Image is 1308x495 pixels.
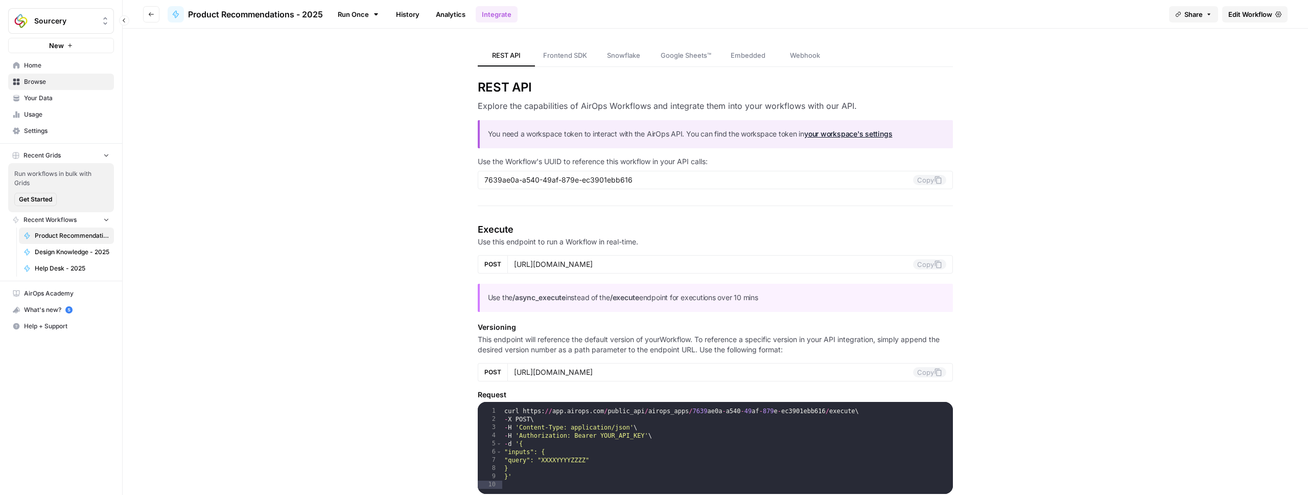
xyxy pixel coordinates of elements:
button: Workspace: Sourcery [8,8,114,34]
a: Your Data [8,90,114,106]
button: New [8,38,114,53]
div: 3 [478,423,502,432]
span: Recent Grids [24,151,61,160]
div: 8 [478,464,502,472]
span: Edit Workflow [1228,9,1272,19]
a: 5 [65,306,73,313]
a: Settings [8,123,114,139]
a: Design Knowledge - 2025 [19,244,114,260]
span: Usage [24,110,109,119]
div: 1 [478,407,502,415]
a: Product Recommendations - 2025 [168,6,323,22]
span: Product Recommendations - 2025 [35,231,109,240]
h4: Execute [478,222,953,237]
span: Get Started [19,195,52,204]
div: 4 [478,432,502,440]
span: New [49,40,64,51]
a: Embedded [719,45,777,66]
span: Toggle code folding, rows 6 through 8 [496,448,502,456]
a: Run Once [331,6,386,23]
button: Get Started [14,193,57,206]
span: Product Recommendations - 2025 [188,8,323,20]
span: Frontend SDK [543,50,587,60]
strong: /async_execute [512,293,566,302]
span: Snowflake [607,50,640,60]
button: Copy [913,175,946,185]
span: Toggle code folding, rows 5 through 9 [496,440,502,448]
a: Analytics [430,6,472,22]
a: AirOps Academy [8,285,114,302]
a: Browse [8,74,114,90]
p: This endpoint will reference the default version of your Workflow . To reference a specific versi... [478,334,953,355]
h5: Versioning [478,322,953,332]
div: 2 [478,415,502,423]
span: Google Sheets™ [661,50,711,60]
span: Your Data [24,94,109,103]
button: Copy [913,259,946,269]
span: Embedded [731,50,765,60]
div: What's new? [9,302,113,318]
span: Run workflows in bulk with Grids [14,169,108,188]
a: History [390,6,426,22]
button: Share [1169,6,1218,22]
text: 5 [67,307,70,312]
a: Google Sheets™ [652,45,719,66]
p: Use the Workflow's UUID to reference this workflow in your API calls: [478,156,953,167]
p: Use this endpoint to run a Workflow in real-time. [478,237,953,247]
span: REST API [492,50,521,60]
h2: REST API [478,79,953,96]
span: Settings [24,126,109,136]
span: POST [484,260,501,269]
a: Usage [8,106,114,123]
img: Sourcery Logo [12,12,30,30]
a: Integrate [476,6,518,22]
a: your workspace's settings [804,129,892,138]
button: Recent Grids [8,148,114,163]
button: What's new? 5 [8,302,114,318]
span: Browse [24,77,109,86]
span: Recent Workflows [24,215,77,224]
div: 9 [478,472,502,481]
button: Recent Workflows [8,212,114,228]
h5: Request [478,390,953,400]
div: 7 [478,456,502,464]
p: You need a workspace token to interact with the AirOps API. You can find the workspace token in [488,128,945,140]
button: Help + Support [8,318,114,334]
a: REST API [478,45,535,66]
span: POST [484,368,501,377]
div: 10 [478,481,502,489]
span: Help + Support [24,322,109,331]
span: Sourcery [34,16,96,26]
span: AirOps Academy [24,289,109,298]
div: 5 [478,440,502,448]
span: Design Knowledge - 2025 [35,247,109,257]
a: Home [8,57,114,74]
p: Use the instead of the endpoint for executions over 10 mins [488,292,945,304]
span: Help Desk - 2025 [35,264,109,273]
a: Help Desk - 2025 [19,260,114,277]
strong: /execute [610,293,639,302]
button: Copy [913,367,946,377]
span: Webhook [790,50,820,60]
a: Webhook [777,45,834,66]
div: 6 [478,448,502,456]
span: Share [1184,9,1203,19]
a: Frontend SDK [535,45,595,66]
span: Home [24,61,109,70]
a: Edit Workflow [1222,6,1288,22]
h3: Explore the capabilities of AirOps Workflows and integrate them into your workflows with our API. [478,100,953,112]
a: Product Recommendations - 2025 [19,228,114,244]
a: Snowflake [595,45,652,66]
